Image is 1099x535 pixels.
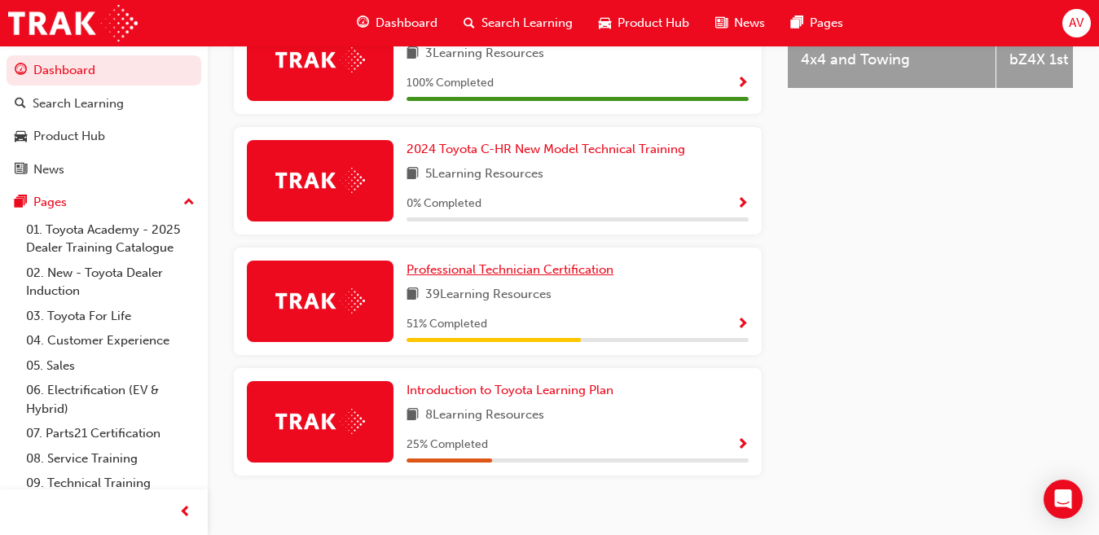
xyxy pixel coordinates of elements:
[179,502,191,523] span: prev-icon
[275,409,365,434] img: Trak
[736,197,749,212] span: Show Progress
[407,140,692,159] a: 2024 Toyota C-HR New Model Technical Training
[702,7,778,40] a: news-iconNews
[736,77,749,91] span: Show Progress
[7,187,201,217] button: Pages
[15,163,27,178] span: news-icon
[33,127,105,146] div: Product Hub
[451,7,586,40] a: search-iconSearch Learning
[20,446,201,471] a: 08. Service Training
[7,155,201,185] a: News
[618,14,689,33] span: Product Hub
[407,44,419,64] span: book-icon
[407,315,487,334] span: 51 % Completed
[20,217,201,261] a: 01. Toyota Academy - 2025 Dealer Training Catalogue
[778,7,856,40] a: pages-iconPages
[8,5,138,42] img: Trak
[407,195,481,213] span: 0 % Completed
[407,262,613,277] span: Professional Technician Certification
[1062,9,1091,37] button: AV
[344,7,451,40] a: guage-iconDashboard
[736,435,749,455] button: Show Progress
[810,14,843,33] span: Pages
[15,97,26,112] span: search-icon
[20,421,201,446] a: 07. Parts21 Certification
[599,13,611,33] span: car-icon
[7,52,201,187] button: DashboardSearch LearningProduct HubNews
[407,164,419,185] span: book-icon
[20,378,201,421] a: 06. Electrification (EV & Hybrid)
[20,261,201,304] a: 02. New - Toyota Dealer Induction
[20,471,201,496] a: 09. Technical Training
[586,7,702,40] a: car-iconProduct Hub
[15,195,27,210] span: pages-icon
[1069,14,1084,33] span: AV
[407,381,620,400] a: Introduction to Toyota Learning Plan
[734,14,765,33] span: News
[791,13,803,33] span: pages-icon
[736,318,749,332] span: Show Progress
[425,406,544,426] span: 8 Learning Resources
[7,89,201,119] a: Search Learning
[407,74,494,93] span: 100 % Completed
[801,50,983,69] span: 4x4 and Towing
[407,285,419,305] span: book-icon
[425,164,543,185] span: 5 Learning Resources
[376,14,437,33] span: Dashboard
[7,121,201,151] a: Product Hub
[275,47,365,72] img: Trak
[407,261,620,279] a: Professional Technician Certification
[275,168,365,193] img: Trak
[183,192,195,213] span: up-icon
[715,13,728,33] span: news-icon
[20,304,201,329] a: 03. Toyota For Life
[33,94,124,113] div: Search Learning
[33,160,64,179] div: News
[407,436,488,454] span: 25 % Completed
[33,193,67,212] div: Pages
[425,44,544,64] span: 3 Learning Resources
[407,383,613,397] span: Introduction to Toyota Learning Plan
[407,142,685,156] span: 2024 Toyota C-HR New Model Technical Training
[736,73,749,94] button: Show Progress
[275,288,365,314] img: Trak
[481,14,573,33] span: Search Learning
[1044,480,1083,519] div: Open Intercom Messenger
[736,194,749,214] button: Show Progress
[736,438,749,453] span: Show Progress
[15,64,27,78] span: guage-icon
[407,406,419,426] span: book-icon
[736,314,749,335] button: Show Progress
[7,55,201,86] a: Dashboard
[425,285,552,305] span: 39 Learning Resources
[15,129,27,144] span: car-icon
[20,328,201,353] a: 04. Customer Experience
[20,353,201,379] a: 05. Sales
[464,13,475,33] span: search-icon
[357,13,369,33] span: guage-icon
